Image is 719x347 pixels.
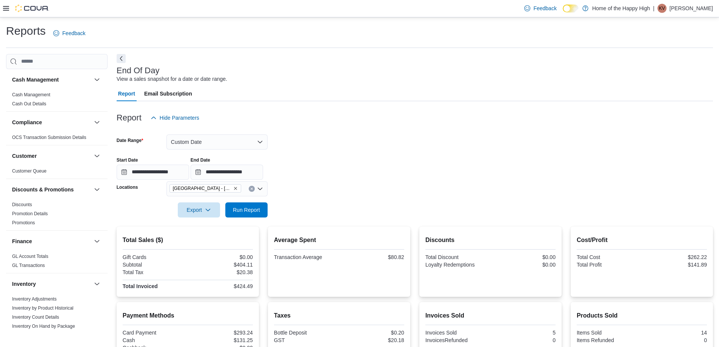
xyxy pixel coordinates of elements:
span: [GEOGRAPHIC_DATA] - [GEOGRAPHIC_DATA] - Fire & Flower [173,185,232,192]
label: Date Range [117,137,143,143]
button: Hide Parameters [148,110,202,125]
button: Customer [92,151,102,160]
a: Inventory On Hand by Package [12,324,75,329]
div: Customer [6,167,108,179]
span: Feedback [533,5,556,12]
span: Cash Management [12,92,50,98]
button: Cash Management [12,76,91,83]
h2: Payment Methods [123,311,253,320]
span: Inventory Adjustments [12,296,57,302]
span: Email Subscription [144,86,192,101]
button: Discounts & Promotions [12,186,91,193]
div: Kirsten Von Hollen [657,4,667,13]
button: Custom Date [166,134,268,150]
span: Export [182,202,216,217]
input: Press the down key to open a popover containing a calendar. [191,165,263,180]
a: Feedback [50,26,88,41]
div: Invoices Sold [425,330,489,336]
h2: Cost/Profit [577,236,707,245]
div: $424.49 [189,283,253,289]
div: Items Refunded [577,337,640,343]
label: End Date [191,157,210,163]
div: Items Sold [577,330,640,336]
div: Total Discount [425,254,489,260]
span: Customer Queue [12,168,46,174]
button: Cash Management [92,75,102,84]
span: GL Transactions [12,262,45,268]
a: GL Account Totals [12,254,48,259]
button: Compliance [92,118,102,127]
button: Finance [92,237,102,246]
div: 0 [492,337,556,343]
a: Promotions [12,220,35,225]
div: Transaction Average [274,254,338,260]
label: Locations [117,184,138,190]
div: Total Tax [123,269,186,275]
span: Inventory by Product Historical [12,305,74,311]
strong: Total Invoiced [123,283,158,289]
div: $141.89 [643,262,707,268]
div: Discounts & Promotions [6,200,108,230]
a: Cash Management [12,92,50,97]
button: Export [178,202,220,217]
div: Subtotal [123,262,186,268]
button: Discounts & Promotions [92,185,102,194]
p: | [653,4,654,13]
span: Discounts [12,202,32,208]
input: Dark Mode [563,5,579,12]
a: Inventory Count Details [12,315,59,320]
button: Customer [12,152,91,160]
div: $0.00 [492,254,556,260]
div: Compliance [6,133,108,145]
h3: Cash Management [12,76,59,83]
h3: Customer [12,152,37,160]
span: Hide Parameters [160,114,199,122]
div: $20.38 [189,269,253,275]
button: Clear input [249,186,255,192]
span: Promotions [12,220,35,226]
h2: Products Sold [577,311,707,320]
h3: Discounts & Promotions [12,186,74,193]
h3: Finance [12,238,32,245]
div: Total Profit [577,262,640,268]
div: Cash Management [6,90,108,111]
a: Inventory by Product Historical [12,305,74,311]
button: Open list of options [257,186,263,192]
div: 14 [643,330,707,336]
input: Press the down key to open a popover containing a calendar. [117,165,189,180]
button: Run Report [225,202,268,217]
button: Remove Sherwood Park - Wye Road - Fire & Flower from selection in this group [233,186,238,191]
span: OCS Transaction Submission Details [12,134,86,140]
button: Finance [12,238,91,245]
h3: Report [117,113,142,122]
div: Cash [123,337,186,343]
button: Compliance [12,119,91,126]
h1: Reports [6,23,46,39]
h2: Average Spent [274,236,404,245]
h2: Invoices Sold [425,311,556,320]
div: Card Payment [123,330,186,336]
span: Promotion Details [12,211,48,217]
img: Cova [15,5,49,12]
div: $131.25 [189,337,253,343]
h3: Compliance [12,119,42,126]
div: View a sales snapshot for a date or date range. [117,75,227,83]
div: $293.24 [189,330,253,336]
span: Inventory Count Details [12,314,59,320]
div: $80.82 [340,254,404,260]
p: Home of the Happy High [592,4,650,13]
span: Dark Mode [563,12,563,13]
h3: Inventory [12,280,36,288]
a: Promotion Details [12,211,48,216]
h2: Taxes [274,311,404,320]
p: [PERSON_NAME] [670,4,713,13]
h3: End Of Day [117,66,160,75]
button: Inventory [92,279,102,288]
button: Inventory [12,280,91,288]
a: Feedback [521,1,559,16]
div: 5 [492,330,556,336]
a: OCS Transaction Submission Details [12,135,86,140]
button: Next [117,54,126,63]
